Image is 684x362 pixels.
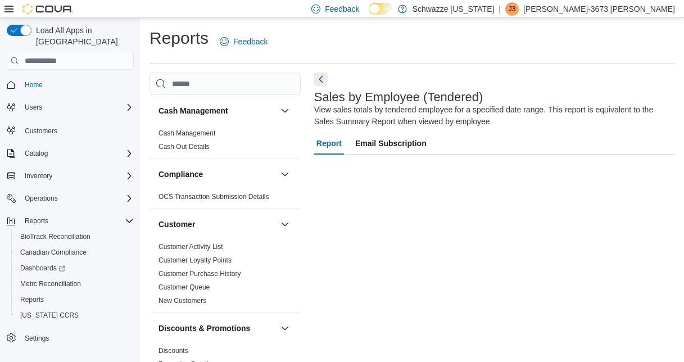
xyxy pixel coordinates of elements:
[158,192,269,201] span: OCS Transaction Submission Details
[314,90,483,104] h3: Sales by Employee (Tendered)
[2,76,138,93] button: Home
[16,309,83,322] a: [US_STATE] CCRS
[413,2,495,16] p: Schwazze [US_STATE]
[20,311,79,320] span: [US_STATE] CCRS
[22,3,73,15] img: Cova
[25,149,48,158] span: Catalog
[158,105,276,116] button: Cash Management
[20,232,90,241] span: BioTrack Reconciliation
[16,246,134,259] span: Canadian Compliance
[20,101,47,114] button: Users
[2,122,138,138] button: Customers
[25,171,52,180] span: Inventory
[314,73,328,86] button: Next
[2,213,138,229] button: Reports
[20,248,87,257] span: Canadian Compliance
[150,190,301,208] div: Compliance
[150,27,209,49] h1: Reports
[158,256,232,265] span: Customer Loyalty Points
[20,192,62,205] button: Operations
[11,276,138,292] button: Metrc Reconciliation
[158,346,188,355] span: Discounts
[16,261,70,275] a: Dashboards
[11,260,138,276] a: Dashboards
[20,147,52,160] button: Catalog
[278,218,292,231] button: Customer
[31,25,134,47] span: Load All Apps in [GEOGRAPHIC_DATA]
[20,264,65,273] span: Dashboards
[2,191,138,206] button: Operations
[158,242,223,251] span: Customer Activity List
[325,3,359,15] span: Feedback
[11,307,138,323] button: [US_STATE] CCRS
[158,129,215,138] span: Cash Management
[158,296,206,305] span: New Customers
[158,297,206,305] a: New Customers
[158,269,241,278] span: Customer Purchase History
[233,36,268,47] span: Feedback
[2,146,138,161] button: Catalog
[158,347,188,355] a: Discounts
[355,132,427,155] span: Email Subscription
[158,243,223,251] a: Customer Activity List
[158,169,203,180] h3: Compliance
[158,323,276,334] button: Discounts & Promotions
[11,229,138,245] button: BioTrack Reconciliation
[20,124,62,138] a: Customers
[158,283,210,292] span: Customer Queue
[158,219,195,230] h3: Customer
[505,2,519,16] div: John-3673 Montoya
[215,30,272,53] a: Feedback
[158,283,210,291] a: Customer Queue
[2,99,138,115] button: Users
[20,78,47,92] a: Home
[158,256,232,264] a: Customer Loyalty Points
[158,270,241,278] a: Customer Purchase History
[316,132,342,155] span: Report
[16,293,48,306] a: Reports
[499,2,501,16] p: |
[20,78,134,92] span: Home
[25,126,57,135] span: Customers
[16,261,134,275] span: Dashboards
[20,147,134,160] span: Catalog
[278,104,292,117] button: Cash Management
[158,129,215,137] a: Cash Management
[2,330,138,346] button: Settings
[25,334,49,343] span: Settings
[16,230,95,243] a: BioTrack Reconciliation
[158,142,210,151] span: Cash Out Details
[20,295,44,304] span: Reports
[158,143,210,151] a: Cash Out Details
[158,193,269,201] a: OCS Transaction Submission Details
[16,277,85,291] a: Metrc Reconciliation
[314,104,669,128] div: View sales totals by tendered employee for a specified date range. This report is equivalent to t...
[158,323,250,334] h3: Discounts & Promotions
[16,246,91,259] a: Canadian Compliance
[20,123,134,137] span: Customers
[25,103,42,112] span: Users
[25,216,48,225] span: Reports
[20,169,57,183] button: Inventory
[20,214,134,228] span: Reports
[20,332,53,345] a: Settings
[20,279,81,288] span: Metrc Reconciliation
[16,277,134,291] span: Metrc Reconciliation
[158,219,276,230] button: Customer
[20,101,134,114] span: Users
[278,168,292,181] button: Compliance
[158,105,228,116] h3: Cash Management
[16,230,134,243] span: BioTrack Reconciliation
[278,322,292,335] button: Discounts & Promotions
[523,2,675,16] p: [PERSON_NAME]-3673 [PERSON_NAME]
[20,331,134,345] span: Settings
[11,292,138,307] button: Reports
[2,168,138,184] button: Inventory
[150,240,301,312] div: Customer
[509,2,516,16] span: J3
[369,3,392,15] input: Dark Mode
[158,169,276,180] button: Compliance
[25,80,43,89] span: Home
[16,293,134,306] span: Reports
